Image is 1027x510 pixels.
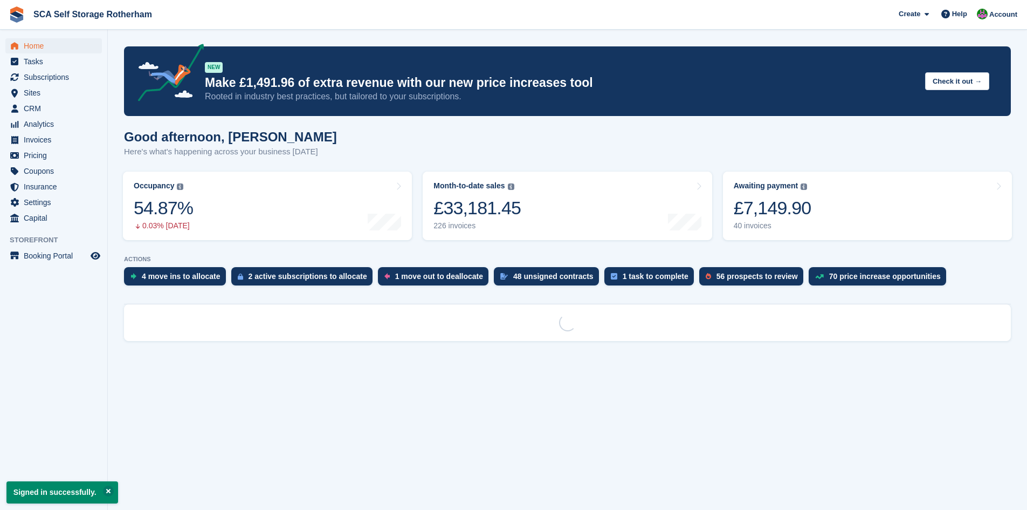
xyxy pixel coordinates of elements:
a: 1 move out to deallocate [378,267,494,291]
div: 4 move ins to allocate [142,272,220,281]
span: Sites [24,85,88,100]
img: move_outs_to_deallocate_icon-f764333ba52eb49d3ac5e1228854f67142a1ed5810a6f6cc68b1a99e826820c5.svg [384,273,390,280]
a: Month-to-date sales £33,181.45 226 invoices [423,172,712,240]
img: icon-info-grey-7440780725fd019a000dd9b08b2336e03edf1995a4989e88bcd33f0948082b44.svg [508,183,514,190]
a: menu [5,248,102,263]
div: 70 price increase opportunities [829,272,941,281]
img: task-75834270c22a3079a89374b754ae025e5fb1db73e45f91037f5363f120a921f8.svg [611,273,617,280]
img: active_subscription_to_allocate_icon-d502201f5373d7db506a760aba3b589e785aa758c864c3986d89f69b8ff3... [238,273,243,280]
h1: Good afternoon, [PERSON_NAME] [124,130,337,144]
a: Preview store [89,249,102,262]
a: menu [5,210,102,226]
div: 2 active subscriptions to allocate [249,272,367,281]
span: Booking Portal [24,248,88,263]
a: menu [5,164,102,179]
div: 56 prospects to review [716,272,798,281]
img: price_increase_opportunities-93ffe204e8149a01c8c9dc8f82e8f89637d9d84a8eef4429ea346261dce0b2c0.svg [815,274,824,279]
span: Pricing [24,148,88,163]
div: NEW [205,62,223,73]
span: Subscriptions [24,70,88,85]
img: prospect-51fa495bee0391a8d652442698ab0144808aea92771e9ea1ae160a38d050c398.svg [706,273,711,280]
img: stora-icon-8386f47178a22dfd0bd8f6a31ec36ba5ce8667c1dd55bd0f319d3a0aa187defe.svg [9,6,25,23]
a: 70 price increase opportunities [809,267,952,291]
a: menu [5,132,102,147]
a: menu [5,179,102,194]
button: Check it out → [925,72,989,90]
span: Help [952,9,967,19]
img: icon-info-grey-7440780725fd019a000dd9b08b2336e03edf1995a4989e88bcd33f0948082b44.svg [177,183,183,190]
div: 0.03% [DATE] [134,221,193,230]
a: menu [5,70,102,85]
div: 54.87% [134,197,193,219]
p: ACTIONS [124,256,1011,263]
a: SCA Self Storage Rotherham [29,5,156,23]
a: 4 move ins to allocate [124,267,231,291]
span: CRM [24,101,88,116]
a: menu [5,195,102,210]
div: 1 move out to deallocate [395,272,483,281]
img: move_ins_to_allocate_icon-fdf77a2bb77ea45bf5b3d319d69a93e2d87916cf1d5bf7949dd705db3b84f3ca.svg [130,273,136,280]
div: £33,181.45 [433,197,521,219]
a: Awaiting payment £7,149.90 40 invoices [723,172,1012,240]
span: Tasks [24,54,88,69]
p: Signed in successfully. [6,481,118,504]
span: Create [899,9,920,19]
a: menu [5,148,102,163]
div: 1 task to complete [623,272,688,281]
a: 48 unsigned contracts [494,267,604,291]
span: Capital [24,210,88,226]
a: menu [5,117,102,132]
p: Make £1,491.96 of extra revenue with our new price increases tool [205,75,916,91]
img: contract_signature_icon-13c848040528278c33f63329250d36e43548de30e8caae1d1a13099fd9432cc5.svg [500,273,508,280]
a: 56 prospects to review [699,267,809,291]
span: Settings [24,195,88,210]
img: icon-info-grey-7440780725fd019a000dd9b08b2336e03edf1995a4989e88bcd33f0948082b44.svg [801,183,807,190]
span: Coupons [24,164,88,179]
div: 226 invoices [433,221,521,230]
div: £7,149.90 [734,197,811,219]
div: Awaiting payment [734,181,798,191]
a: 2 active subscriptions to allocate [231,267,378,291]
div: Occupancy [134,181,174,191]
span: Home [24,38,88,53]
span: Analytics [24,117,88,132]
span: Account [989,9,1017,20]
span: Insurance [24,179,88,194]
a: menu [5,101,102,116]
div: Month-to-date sales [433,181,505,191]
img: Sarah Race [977,9,988,19]
p: Here's what's happening across your business [DATE] [124,146,337,158]
a: menu [5,54,102,69]
div: 48 unsigned contracts [513,272,594,281]
p: Rooted in industry best practices, but tailored to your subscriptions. [205,91,916,103]
a: menu [5,85,102,100]
a: Occupancy 54.87% 0.03% [DATE] [123,172,412,240]
div: 40 invoices [734,221,811,230]
span: Storefront [10,235,107,246]
span: Invoices [24,132,88,147]
a: 1 task to complete [604,267,699,291]
img: price-adjustments-announcement-icon-8257ccfd72463d97f412b2fc003d46551f7dbcb40ab6d574587a9cd5c0d94... [129,44,204,105]
a: menu [5,38,102,53]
